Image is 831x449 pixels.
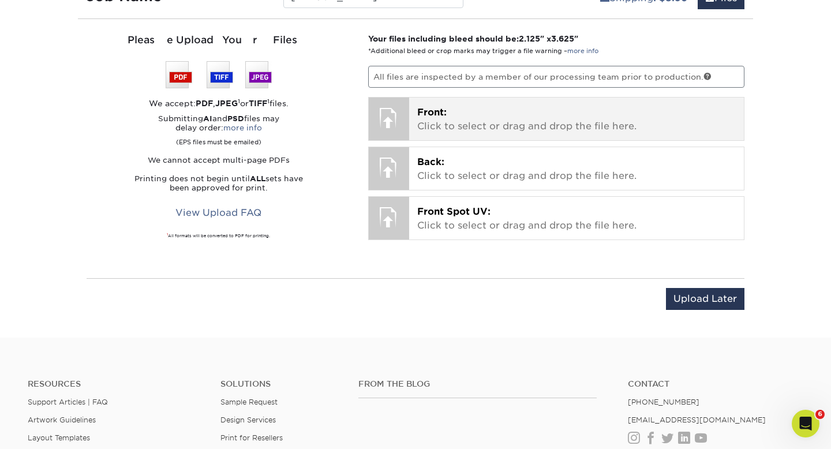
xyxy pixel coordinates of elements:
[238,98,240,104] sup: 1
[166,61,272,88] img: We accept: PSD, TIFF, or JPEG (JPG)
[28,379,203,389] h4: Resources
[220,433,283,442] a: Print for Resellers
[417,156,444,167] span: Back:
[567,47,598,55] a: more info
[87,174,351,193] p: Printing does not begin until sets have been approved for print.
[168,202,269,224] a: View Upload FAQ
[167,233,168,236] sup: 1
[666,288,744,310] input: Upload Later
[358,379,597,389] h4: From the Blog
[368,47,598,55] small: *Additional bleed or crop marks may trigger a file warning –
[628,398,699,406] a: [PHONE_NUMBER]
[215,99,238,108] strong: JPEG
[417,106,736,133] p: Click to select or drag and drop the file here.
[87,98,351,109] div: We accept: , or files.
[417,205,736,233] p: Click to select or drag and drop the file here.
[87,114,351,147] p: Submitting and files may delay order:
[417,155,736,183] p: Click to select or drag and drop the file here.
[368,34,578,43] strong: Your files including bleed should be: " x "
[28,398,108,406] a: Support Articles | FAQ
[227,114,244,123] strong: PSD
[551,34,574,43] span: 3.625
[417,206,491,217] span: Front Spot UV:
[87,33,351,48] div: Please Upload Your Files
[519,34,540,43] span: 2.125
[368,66,745,88] p: All files are inspected by a member of our processing team prior to production.
[3,414,98,445] iframe: Google Customer Reviews
[815,410,825,419] span: 6
[220,379,341,389] h4: Solutions
[792,410,819,437] iframe: Intercom live chat
[203,114,212,123] strong: AI
[196,99,213,108] strong: PDF
[628,416,766,424] a: [EMAIL_ADDRESS][DOMAIN_NAME]
[87,233,351,239] div: All formats will be converted to PDF for printing.
[220,398,278,406] a: Sample Request
[417,107,447,118] span: Front:
[220,416,276,424] a: Design Services
[250,174,265,183] strong: ALL
[87,156,351,165] p: We cannot accept multi-page PDFs
[628,379,803,389] a: Contact
[176,133,261,147] small: (EPS files must be emailed)
[223,124,262,132] a: more info
[249,99,267,108] strong: TIFF
[267,98,269,104] sup: 1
